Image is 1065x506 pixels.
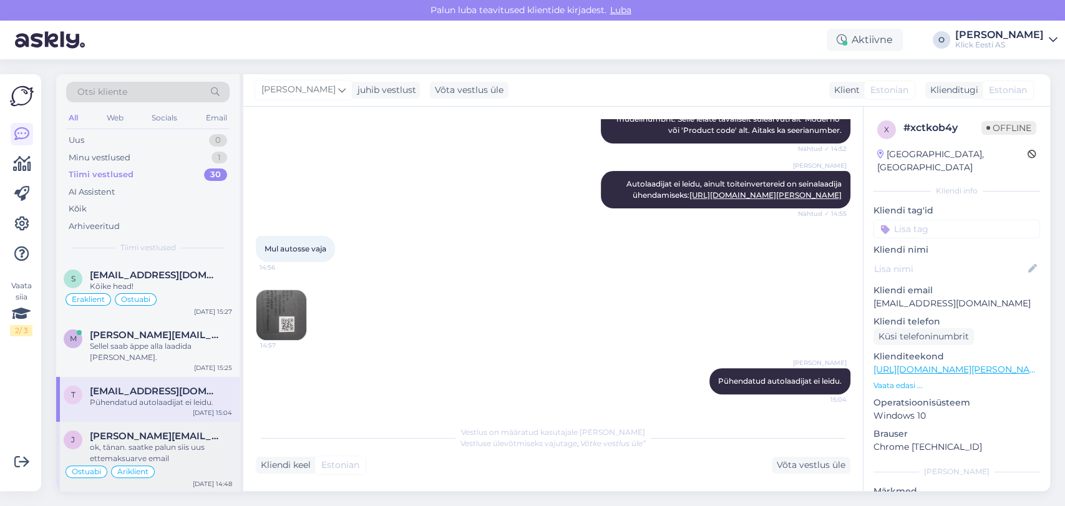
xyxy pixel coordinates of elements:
[256,290,306,340] img: Attachment
[194,363,232,372] div: [DATE] 15:25
[69,134,84,147] div: Uus
[66,110,80,126] div: All
[955,40,1044,50] div: Klick Eesti AS
[71,390,75,399] span: t
[209,134,227,147] div: 0
[873,466,1040,477] div: [PERSON_NAME]
[121,296,150,303] span: Ostuabi
[120,242,176,253] span: Tiimi vestlused
[77,85,127,99] span: Otsi kliente
[10,280,32,336] div: Vaata siia
[69,220,120,233] div: Arhiveeritud
[606,4,635,16] span: Luba
[873,380,1040,391] p: Vaata edasi ...
[798,209,847,218] span: Nähtud ✓ 14:55
[72,468,101,475] span: Ostuabi
[873,409,1040,422] p: Windows 10
[353,84,416,97] div: juhib vestlust
[933,31,950,49] div: O
[90,442,232,464] div: ok, tänan. saatke palun siis uus ettemaksuarve email
[873,364,1046,375] a: [URL][DOMAIN_NAME][PERSON_NAME]
[873,220,1040,238] input: Lisa tag
[793,358,847,367] span: [PERSON_NAME]
[69,186,115,198] div: AI Assistent
[800,395,847,404] span: 15:04
[69,152,130,164] div: Minu vestlused
[193,408,232,417] div: [DATE] 15:04
[689,190,842,200] a: [URL][DOMAIN_NAME][PERSON_NAME]
[873,315,1040,328] p: Kliendi telefon
[321,459,359,472] span: Estonian
[194,307,232,316] div: [DATE] 15:27
[577,439,646,448] i: „Võtke vestlus üle”
[873,427,1040,440] p: Brauser
[626,179,844,200] span: Autolaadijat ei leidu, ainult toiteinvertereid on seinalaadija ühendamiseks:
[873,243,1040,256] p: Kliendi nimi
[90,431,220,442] span: jana.kytt@ttja.ee
[149,110,180,126] div: Socials
[873,204,1040,217] p: Kliendi tag'id
[793,161,847,170] span: [PERSON_NAME]
[772,457,850,474] div: Võta vestlus üle
[90,341,232,363] div: Sellel saab äppe alla laadida [PERSON_NAME].
[873,284,1040,297] p: Kliendi email
[70,334,77,343] span: m
[955,30,1058,50] a: [PERSON_NAME]Klick Eesti AS
[90,397,232,408] div: Pühendatud autolaadijat ei leidu.
[884,125,889,134] span: x
[69,168,134,181] div: Tiimi vestlused
[870,84,908,97] span: Estonian
[104,110,126,126] div: Web
[460,439,646,448] span: Vestluse ülevõtmiseks vajutage
[71,435,75,444] span: j
[873,185,1040,197] div: Kliendi info
[203,110,230,126] div: Email
[873,350,1040,363] p: Klienditeekond
[874,262,1026,276] input: Lisa nimi
[981,121,1036,135] span: Offline
[90,386,220,397] span: tauno.poti6@gmail.com
[798,144,847,153] span: Nähtud ✓ 14:52
[873,297,1040,310] p: [EMAIL_ADDRESS][DOMAIN_NAME]
[925,84,978,97] div: Klienditugi
[829,84,860,97] div: Klient
[461,427,645,437] span: Vestlus on määratud kasutajale [PERSON_NAME]
[827,29,903,51] div: Aktiivne
[989,84,1027,97] span: Estonian
[873,396,1040,409] p: Operatsioonisüsteem
[72,296,105,303] span: Eraklient
[71,274,75,283] span: s
[10,325,32,336] div: 2 / 3
[903,120,981,135] div: # xctkob4y
[10,84,34,108] img: Askly Logo
[261,83,336,97] span: [PERSON_NAME]
[430,82,508,99] div: Võta vestlus üle
[90,281,232,292] div: Kõike head!
[873,328,974,345] div: Küsi telefoninumbrit
[260,263,306,272] span: 14:56
[260,341,307,350] span: 14:57
[265,244,326,253] span: Mul autosse vaja
[877,148,1028,174] div: [GEOGRAPHIC_DATA], [GEOGRAPHIC_DATA]
[90,329,220,341] span: maldar.maesalu@gmail.com
[193,479,232,489] div: [DATE] 14:48
[256,459,311,472] div: Kliendi keel
[90,270,220,281] span: sigrid_sandt@Lhotmail.com
[204,168,227,181] div: 30
[69,203,87,215] div: Kõik
[955,30,1044,40] div: [PERSON_NAME]
[212,152,227,164] div: 1
[117,468,148,475] span: Äriklient
[873,440,1040,454] p: Chrome [TECHNICAL_ID]
[718,376,842,386] span: Pühendatud autolaadijat ei leidu.
[873,485,1040,498] p: Märkmed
